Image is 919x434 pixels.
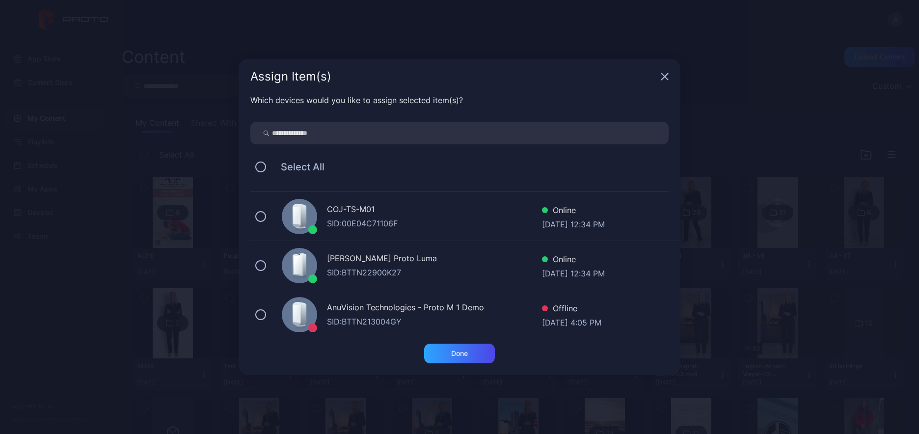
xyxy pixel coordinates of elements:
div: Online [542,253,605,268]
div: [PERSON_NAME] Proto Luma [327,252,542,267]
div: AnuVision Technologies - Proto M 1 Demo [327,301,542,316]
div: Done [451,350,468,357]
div: SID: 00E04C71106F [327,217,542,229]
button: Done [424,344,495,363]
span: Select All [271,161,324,173]
div: [DATE] 4:05 PM [542,317,601,326]
div: [DATE] 12:34 PM [542,268,605,277]
div: Offline [542,302,601,317]
div: COJ-TS-M01 [327,203,542,217]
div: [DATE] 12:34 PM [542,218,605,228]
div: Assign Item(s) [250,71,657,82]
div: SID: BTTN213004GY [327,316,542,327]
div: Which devices would you like to assign selected item(s)? [250,94,669,106]
div: SID: BTTN22900K27 [327,267,542,278]
div: Online [542,204,605,218]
